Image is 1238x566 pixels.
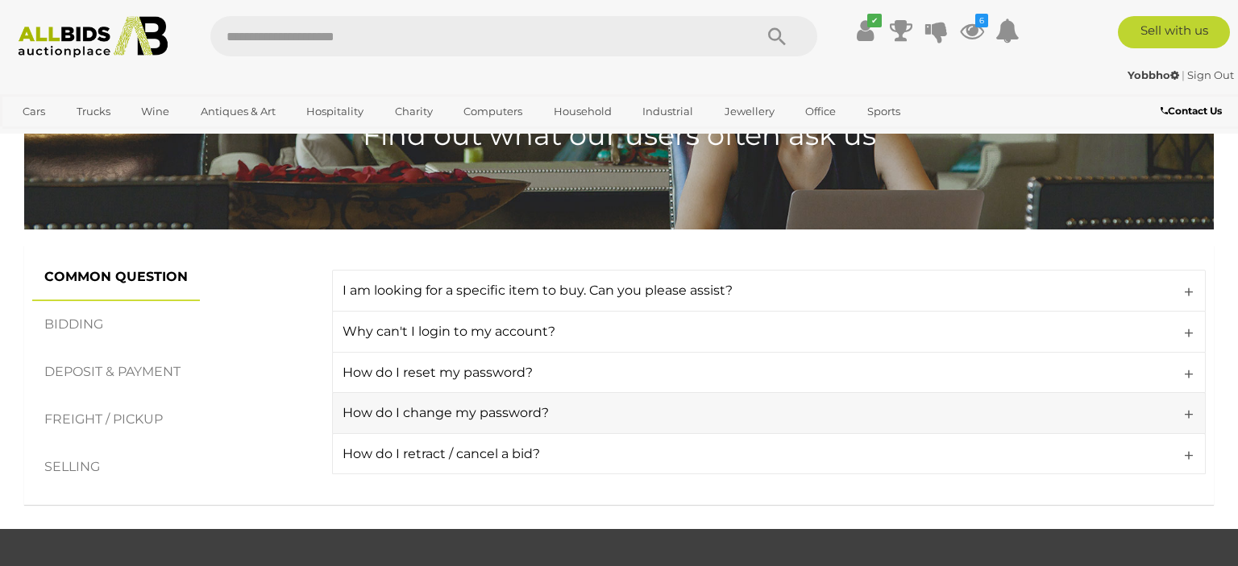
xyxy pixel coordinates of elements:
a: Sports [857,98,911,125]
h4: I am looking for a specific item to buy. Can you please assist? [343,283,1190,298]
i: 6 [975,14,988,27]
a: Antiques & Art [190,98,286,125]
h4: Find out what our users often ask us [24,120,1214,151]
a: Office [795,98,846,125]
a: How do I retract / cancel a bid? [332,433,1207,475]
a: [GEOGRAPHIC_DATA] [12,126,147,152]
a: Industrial [632,98,704,125]
a: FREIGHT / PICKUP [32,396,175,444]
a: SELLING [32,444,112,491]
h4: How do I reset my password? [343,366,1190,380]
a: Wine [131,98,180,125]
a: Trucks [66,98,121,125]
a: Contact Us [1161,102,1226,120]
a: I am looking for a specific item to buy. Can you please assist? [332,270,1207,312]
a: Sign Out [1187,68,1234,81]
a: Cars [12,98,56,125]
a: 6 [960,16,984,45]
a: Yobbho [1128,68,1182,81]
a: BIDDING [32,301,115,349]
a: Computers [453,98,533,125]
a: Household [543,98,622,125]
i: ✔ [867,14,882,27]
h4: How do I change my password? [343,406,1190,420]
a: How do I change my password? [332,392,1207,434]
b: Contact Us [1161,105,1222,117]
img: Allbids.com.au [10,16,177,58]
a: COMMON QUESTION [32,254,200,301]
a: DEPOSIT & PAYMENT [32,349,193,396]
a: Jewellery [714,98,785,125]
strong: Yobbho [1128,68,1179,81]
a: Hospitality [296,98,374,125]
button: Search [737,16,817,56]
h4: How do I retract / cancel a bid? [343,447,1190,461]
span: | [1182,68,1185,81]
a: Charity [384,98,443,125]
h4: Why can't I login to my account? [343,324,1190,339]
a: Why can't I login to my account? [332,311,1207,353]
a: Sell with us [1118,16,1230,48]
a: ✔ [854,16,878,45]
a: How do I reset my password? [332,352,1207,394]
